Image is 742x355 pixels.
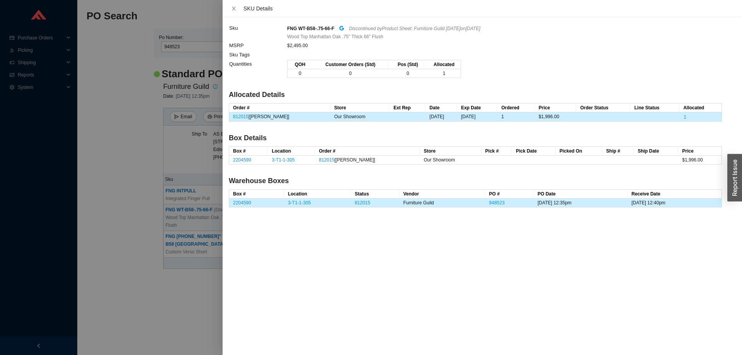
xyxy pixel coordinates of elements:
[679,104,722,112] th: Allocated
[229,41,287,50] td: MSRP
[535,112,577,122] td: $1,996.00
[229,5,239,12] button: Close
[309,69,388,78] td: 0
[399,190,485,199] th: Vendor
[233,200,251,206] a: 2204590
[284,190,351,199] th: Location
[420,156,482,165] td: Our Showroom
[683,113,687,117] button: 1
[339,25,344,31] span: google
[424,69,461,78] td: 1
[489,200,505,206] a: 948523
[388,60,424,69] th: Pos (Std)
[287,33,383,41] span: Wood Top Manhattan Oak .75" Thick 66" Flush
[243,4,736,13] div: SKU Details
[534,199,628,207] td: [DATE] 12:35pm
[229,90,722,100] h4: Allocated Details
[315,156,420,165] td: [[PERSON_NAME]]
[288,200,311,206] a: 3-T1-1-305
[330,112,390,122] td: Our Showroom
[288,69,309,78] td: 0
[485,190,534,199] th: PO #
[229,104,330,112] th: Order #
[351,190,399,199] th: Status
[390,104,425,112] th: Ext Rep
[556,147,602,156] th: Picked On
[602,147,634,156] th: Ship #
[497,112,535,122] td: 1
[482,147,512,156] th: Pick #
[678,147,722,156] th: Price
[497,104,535,112] th: Ordered
[634,147,678,156] th: Ship Date
[631,104,680,112] th: Line Status
[420,147,482,156] th: Store
[457,104,497,112] th: Exp Date
[424,60,461,69] th: Allocated
[229,112,330,122] td: [[PERSON_NAME]]
[399,199,485,207] td: Furniture Guild
[268,147,315,156] th: Location
[512,147,556,156] th: Pick Date
[330,104,390,112] th: Store
[678,156,722,165] td: $1,996.00
[457,112,497,122] td: [DATE]
[231,6,237,11] span: close
[287,26,334,31] strong: FNG WT-B58-.75-66-F
[229,24,287,41] td: Sku
[229,176,722,186] h4: Warehouse Boxes
[233,157,251,163] a: 2204590
[355,200,370,206] a: 812015
[288,60,309,69] th: QOH
[229,50,287,59] td: Sku Tags
[229,190,284,199] th: Box #
[315,147,420,156] th: Order #
[272,157,294,163] a: 3-T1-1-305
[628,199,722,207] td: [DATE] 12:40pm
[534,190,628,199] th: PO Date
[339,24,344,33] a: google
[319,157,334,163] a: 812015
[425,104,457,112] th: Date
[229,133,722,143] h4: Box Details
[229,147,268,156] th: Box #
[229,59,287,82] td: Quantities
[535,104,577,112] th: Price
[388,69,424,78] td: 0
[628,190,722,199] th: Receive Date
[425,112,457,122] td: [DATE]
[233,114,248,119] a: 812015
[309,60,388,69] th: Customer Orders (Std)
[287,42,722,49] div: $2,495.00
[576,104,630,112] th: Order Status
[349,26,480,31] i: Discontinued by Product Sheet: Furniture Guild [DATE] on [DATE]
